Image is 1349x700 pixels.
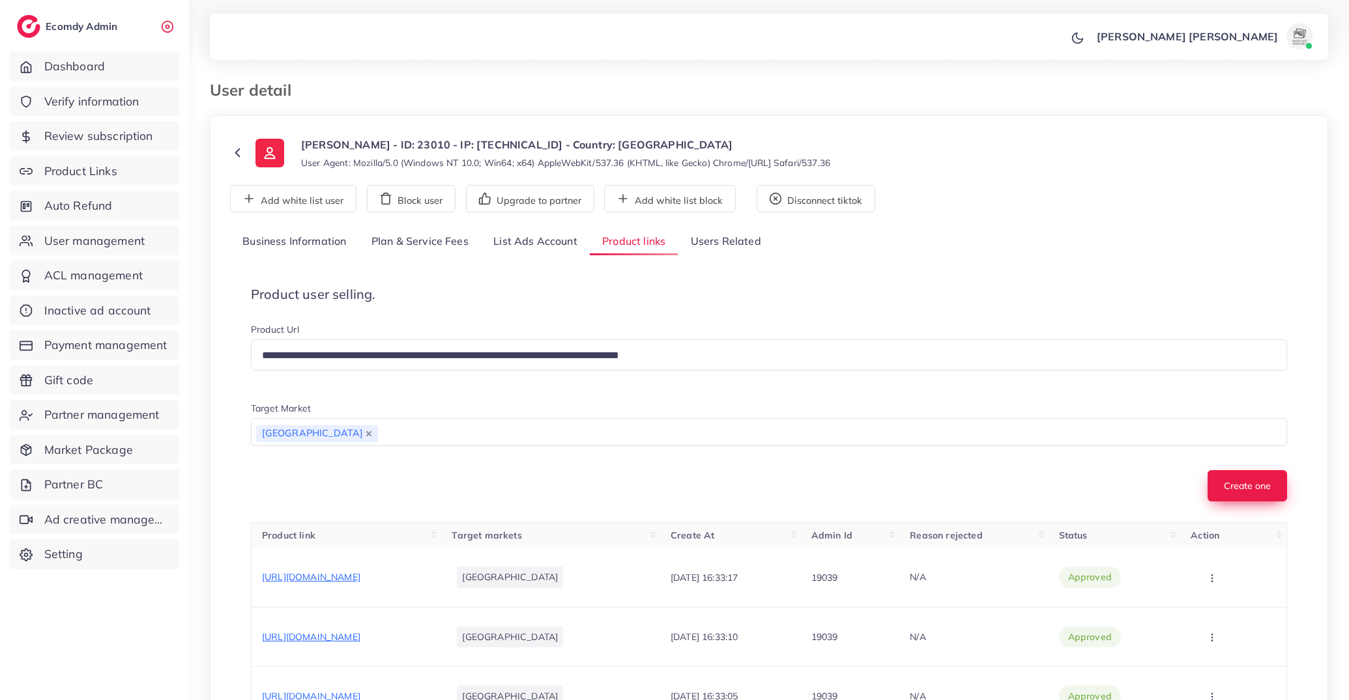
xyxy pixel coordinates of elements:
li: [GEOGRAPHIC_DATA] [457,567,563,587]
a: Partner BC [10,469,179,499]
a: Ad creative management [10,505,179,535]
span: Admin Id [811,529,852,541]
h3: User detail [210,81,302,100]
span: Inactive ad account [44,302,151,319]
span: Reason rejected [910,529,982,541]
span: Partner management [44,406,160,423]
a: Inactive ad account [10,296,179,326]
span: approved [1068,570,1112,583]
a: Product links [590,228,678,256]
h4: Product user selling. [251,287,1287,302]
span: Setting [44,546,83,563]
span: Market Package [44,441,133,458]
a: Product Links [10,156,179,186]
span: [URL][DOMAIN_NAME] [262,571,360,583]
span: N/A [910,571,925,583]
a: Dashboard [10,51,179,81]
p: [DATE] 16:33:17 [671,570,738,585]
a: List Ads Account [481,228,590,256]
input: Search for option [379,422,1270,443]
a: Verify information [10,87,179,117]
p: 19039 [811,629,838,645]
p: [DATE] 16:33:10 [671,629,738,645]
span: Verify information [44,93,139,110]
span: Create At [671,529,714,541]
span: ACL management [44,267,143,284]
p: [PERSON_NAME] - ID: 23010 - IP: [TECHNICAL_ID] - Country: [GEOGRAPHIC_DATA] [301,137,830,152]
button: Upgrade to partner [466,185,594,212]
a: Gift code [10,365,179,395]
a: logoEcomdy Admin [17,15,121,38]
span: Status [1059,529,1088,541]
span: Product Links [44,163,117,180]
span: User management [44,232,145,249]
span: Dashboard [44,58,105,75]
div: Search for option [251,418,1287,446]
span: Gift code [44,372,93,389]
p: [PERSON_NAME] [PERSON_NAME] [1097,29,1278,44]
span: N/A [910,631,925,643]
img: logo [17,15,40,38]
img: ic-user-info.36bf1079.svg [255,139,284,167]
a: Market Package [10,435,179,465]
a: Payment management [10,330,179,360]
a: User management [10,226,179,256]
span: Action [1191,529,1219,541]
a: [PERSON_NAME] [PERSON_NAME]avatar [1090,23,1318,49]
a: Business Information [230,228,359,256]
span: approved [1068,630,1112,643]
a: Auto Refund [10,191,179,221]
a: Plan & Service Fees [359,228,481,256]
span: Partner BC [44,476,104,493]
span: Ad creative management [44,511,169,528]
p: 19039 [811,570,838,585]
span: Auto Refund [44,197,113,214]
label: Target Market [251,402,311,415]
a: Setting [10,539,179,569]
span: [GEOGRAPHIC_DATA] [256,425,378,442]
span: Review subscription [44,128,153,145]
button: Create one [1208,470,1287,501]
button: Add white list user [230,185,356,212]
label: Product Url [251,323,299,336]
a: Review subscription [10,121,179,151]
a: ACL management [10,260,179,290]
a: Partner management [10,400,179,430]
span: Target markets [452,529,521,541]
button: Disconnect tiktok [757,185,875,212]
span: Product link [262,529,315,541]
button: Add white list block [604,185,736,212]
a: Users Related [678,228,773,256]
span: Payment management [44,337,167,354]
span: [URL][DOMAIN_NAME] [262,631,360,643]
button: Deselect Pakistan [366,430,372,437]
button: Block user [367,185,456,212]
small: User Agent: Mozilla/5.0 (Windows NT 10.0; Win64; x64) AppleWebKit/537.36 (KHTML, like Gecko) Chro... [301,156,830,169]
h2: Ecomdy Admin [46,20,121,33]
img: avatar [1286,23,1313,49]
li: [GEOGRAPHIC_DATA] [457,626,563,647]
